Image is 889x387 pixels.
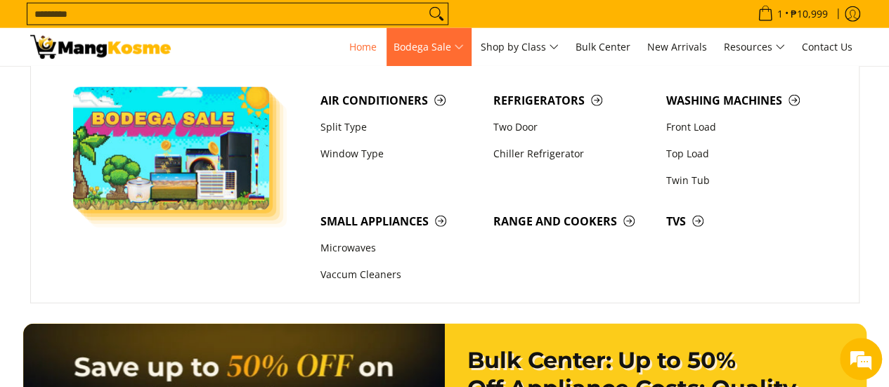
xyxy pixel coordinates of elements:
[659,87,832,114] a: Washing Machines
[313,140,486,167] a: Window Type
[185,28,859,66] nav: Main Menu
[569,28,637,66] a: Bulk Center
[486,208,659,235] a: Range and Cookers
[576,40,630,53] span: Bulk Center
[320,92,479,110] span: Air Conditioners
[481,39,559,56] span: Shop by Class
[640,28,714,66] a: New Arrivals
[775,9,785,19] span: 1
[206,296,255,315] em: Submit
[474,28,566,66] a: Shop by Class
[313,262,486,289] a: Vaccum Cleaners
[789,9,830,19] span: ₱10,999
[313,114,486,140] a: Split Type
[313,87,486,114] a: Air Conditioners
[659,167,832,194] a: Twin Tub
[425,4,448,25] button: Search
[30,108,245,250] span: We are offline. Please leave us a message.
[30,35,171,59] img: Mang Kosme: Your Home Appliances Warehouse Sale Partner!
[493,213,652,230] span: Range and Cookers
[342,28,384,66] a: Home
[486,114,659,140] a: Two Door
[753,6,832,22] span: •
[231,7,264,41] div: Minimize live chat window
[486,87,659,114] a: Refrigerators
[666,213,825,230] span: TVs
[313,208,486,235] a: Small Appliances
[659,208,832,235] a: TVs
[493,92,652,110] span: Refrigerators
[320,213,479,230] span: Small Appliances
[795,28,859,66] a: Contact Us
[659,114,832,140] a: Front Load
[73,87,270,210] img: Bodega Sale
[7,247,268,296] textarea: Type your message and click 'Submit'
[659,140,832,167] a: Top Load
[802,40,852,53] span: Contact Us
[724,39,785,56] span: Resources
[394,39,464,56] span: Bodega Sale
[647,40,707,53] span: New Arrivals
[666,92,825,110] span: Washing Machines
[486,140,659,167] a: Chiller Refrigerator
[313,235,486,262] a: Microwaves
[73,79,236,97] div: Leave a message
[717,28,792,66] a: Resources
[387,28,471,66] a: Bodega Sale
[349,40,377,53] span: Home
